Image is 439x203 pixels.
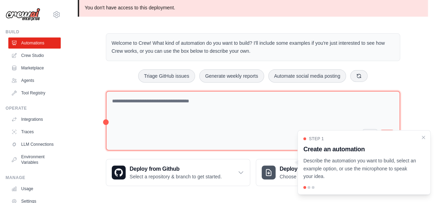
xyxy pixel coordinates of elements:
h3: Deploy from zip file [280,165,338,173]
h3: Deploy from Github [130,165,222,173]
a: Agents [8,75,61,86]
p: Choose a zip file to upload. [280,173,338,180]
a: Tool Registry [8,87,61,99]
button: Automate social media posting [268,69,346,83]
a: LLM Connections [8,139,61,150]
span: Step 1 [309,136,324,142]
button: Generate weekly reports [199,69,264,83]
div: Build [6,29,61,35]
a: Environment Variables [8,151,61,168]
a: Marketplace [8,62,61,74]
a: Crew Studio [8,50,61,61]
div: Manage [6,175,61,180]
p: Select a repository & branch to get started. [130,173,222,180]
p: Describe the automation you want to build, select an example option, or use the microphone to spe... [303,157,416,180]
iframe: Chat Widget [404,170,439,203]
a: Traces [8,126,61,137]
button: Close walkthrough [421,135,426,140]
button: Triage GitHub issues [138,69,195,83]
p: Welcome to Crew! What kind of automation do you want to build? I'll include some examples if you'... [112,39,394,55]
a: Integrations [8,114,61,125]
img: Logo [6,8,40,21]
a: Automations [8,37,61,49]
div: Operate [6,105,61,111]
h3: Create an automation [303,144,416,154]
a: Usage [8,183,61,194]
